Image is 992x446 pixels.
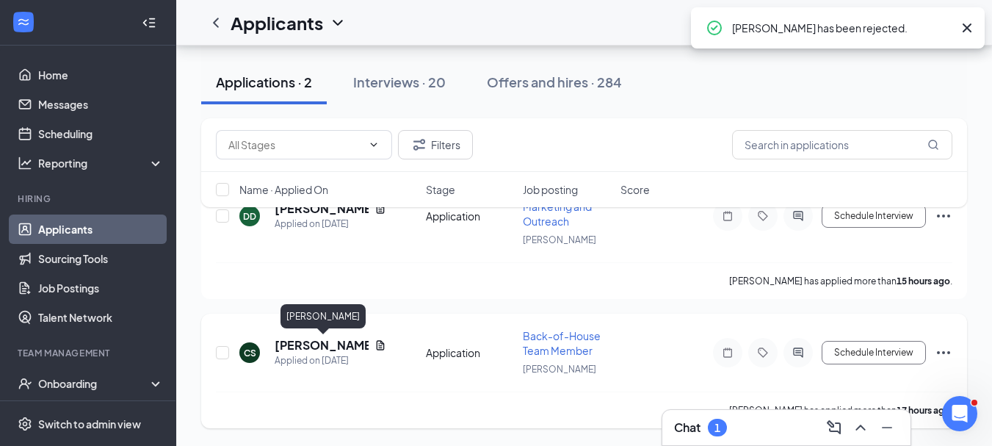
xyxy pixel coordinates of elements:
[927,139,939,151] svg: MagnifyingGlass
[822,416,846,439] button: ComposeMessage
[38,90,164,119] a: Messages
[523,329,601,357] span: Back-of-House Team Member
[487,73,622,91] div: Offers and hires · 284
[207,14,225,32] svg: ChevronLeft
[280,304,366,328] div: [PERSON_NAME]
[875,416,899,439] button: Minimize
[878,419,896,436] svg: Minimize
[620,182,650,197] span: Score
[18,376,32,391] svg: UserCheck
[825,419,843,436] svg: ComposeMessage
[18,347,161,359] div: Team Management
[714,422,720,434] div: 1
[275,217,386,231] div: Applied on [DATE]
[239,182,328,197] span: Name · Applied On
[38,273,164,303] a: Job Postings
[216,73,312,91] div: Applications · 2
[142,15,156,30] svg: Collapse
[244,347,256,359] div: CS
[942,396,977,431] iframe: Intercom live chat
[754,347,772,359] svg: Tag
[849,416,872,439] button: ChevronUp
[523,182,578,197] span: Job posting
[38,60,164,90] a: Home
[18,417,32,431] svg: Settings
[852,419,869,436] svg: ChevronUp
[38,244,164,273] a: Sourcing Tools
[729,404,952,417] p: [PERSON_NAME] has applied more than .
[935,344,952,362] svg: Ellipses
[426,182,455,197] span: Stage
[275,353,386,368] div: Applied on [DATE]
[426,345,515,360] div: Application
[706,19,723,37] svg: CheckmarkCircle
[674,420,700,436] h3: Chat
[897,276,950,287] b: 15 hours ago
[410,136,428,154] svg: Filter
[329,14,347,32] svg: ChevronDown
[719,347,736,359] svg: Note
[523,364,596,375] span: [PERSON_NAME]
[729,275,952,287] p: [PERSON_NAME] has applied more than .
[398,130,473,159] button: Filter Filters
[38,156,164,170] div: Reporting
[353,73,446,91] div: Interviews · 20
[38,303,164,332] a: Talent Network
[374,339,386,351] svg: Document
[18,193,161,205] div: Hiring
[231,10,323,35] h1: Applicants
[38,119,164,148] a: Scheduling
[822,341,926,364] button: Schedule Interview
[897,405,950,416] b: 17 hours ago
[958,19,976,37] svg: Cross
[732,130,952,159] input: Search in applications
[789,347,807,359] svg: ActiveChat
[228,137,362,153] input: All Stages
[18,156,32,170] svg: Analysis
[38,398,164,428] a: Team
[732,19,952,37] div: [PERSON_NAME] has been rejected.
[523,234,596,245] span: [PERSON_NAME]
[16,15,31,29] svg: WorkstreamLogo
[368,139,380,151] svg: ChevronDown
[38,215,164,244] a: Applicants
[275,337,369,353] h5: [PERSON_NAME]
[38,417,141,431] div: Switch to admin view
[38,376,151,391] div: Onboarding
